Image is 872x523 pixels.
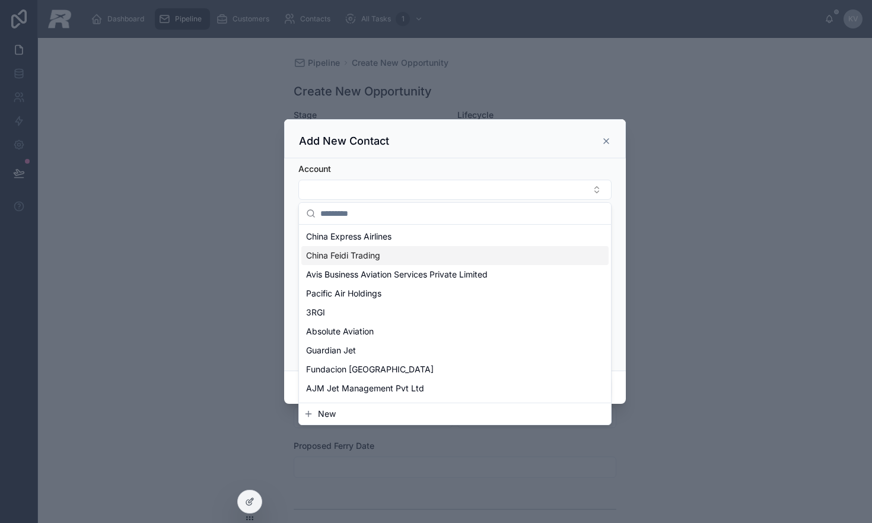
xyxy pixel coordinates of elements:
span: China Feidi Trading [306,250,380,261]
span: Fundacion [GEOGRAPHIC_DATA] [306,363,434,375]
button: Select Button [298,180,612,200]
span: Guardian Jet [306,345,356,356]
span: Builtamont International SDN. BHD [306,401,440,413]
span: Account [298,164,331,174]
span: 3RGI [306,307,325,318]
span: AJM Jet Management Pvt Ltd [306,382,424,394]
h3: Add New Contact [299,134,389,148]
span: Pacific Air Holdings [306,288,381,299]
span: Absolute Aviation [306,326,374,337]
span: New [318,408,336,420]
span: Avis Business Aviation Services Private Limited [306,269,488,280]
div: Suggestions [299,225,611,403]
button: New [304,408,606,420]
span: China Express Airlines [306,231,392,243]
